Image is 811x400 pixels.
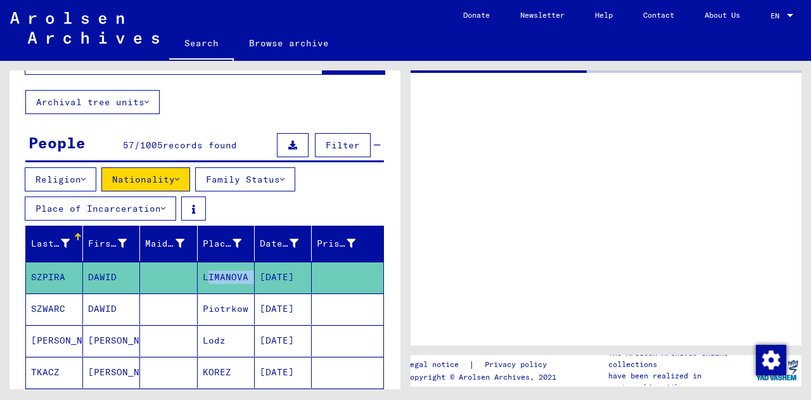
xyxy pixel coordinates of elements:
mat-header-cell: Date of Birth [255,226,312,261]
p: The Arolsen Archives online collections [608,347,753,370]
a: Privacy policy [475,358,562,371]
mat-cell: [DATE] [255,262,312,293]
mat-cell: TKACZ [26,357,83,388]
div: Last Name [31,233,86,254]
div: Date of Birth [260,233,314,254]
div: Place of Birth [203,233,257,254]
mat-header-cell: Prisoner # [312,226,383,261]
div: Last Name [31,237,70,250]
mat-cell: SZWARC [26,294,83,325]
mat-cell: [DATE] [255,357,312,388]
div: First Name [88,233,143,254]
span: Filter [326,139,360,151]
button: Nationality [101,167,190,191]
mat-cell: DAWID [83,294,140,325]
mat-cell: [PERSON_NAME] [83,325,140,356]
mat-cell: [DATE] [255,325,312,356]
button: Religion [25,167,96,191]
div: Prisoner # [317,233,371,254]
div: First Name [88,237,127,250]
div: People [29,131,86,154]
div: | [405,358,562,371]
mat-cell: KOREZ [198,357,255,388]
div: Maiden Name [145,233,200,254]
img: Arolsen_neg.svg [10,12,159,44]
span: / [134,139,140,151]
button: Family Status [195,167,295,191]
mat-cell: Lodz [198,325,255,356]
div: Place of Birth [203,237,241,250]
a: Legal notice [405,358,469,371]
span: records found [163,139,237,151]
button: Filter [315,133,371,157]
button: Place of Incarceration [25,197,176,221]
mat-cell: DAWID [83,262,140,293]
mat-cell: [DATE] [255,294,312,325]
mat-cell: LIMANOVA [198,262,255,293]
div: Maiden Name [145,237,184,250]
button: Archival tree units [25,90,160,114]
p: Copyright © Arolsen Archives, 2021 [405,371,562,383]
mat-header-cell: Maiden Name [140,226,197,261]
mat-header-cell: Last Name [26,226,83,261]
div: Date of Birth [260,237,298,250]
img: yv_logo.png [753,354,801,386]
mat-cell: [PERSON_NAME] [83,357,140,388]
mat-cell: Piotrkow [198,294,255,325]
img: Change consent [756,345,786,375]
p: have been realized in partnership with [608,370,753,393]
a: Search [169,28,234,61]
mat-cell: [PERSON_NAME] [26,325,83,356]
mat-header-cell: Place of Birth [198,226,255,261]
div: Prisoner # [317,237,355,250]
a: Browse archive [234,28,344,58]
span: 57 [123,139,134,151]
span: 1005 [140,139,163,151]
mat-cell: SZPIRA [26,262,83,293]
span: EN [770,11,784,20]
mat-header-cell: First Name [83,226,140,261]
